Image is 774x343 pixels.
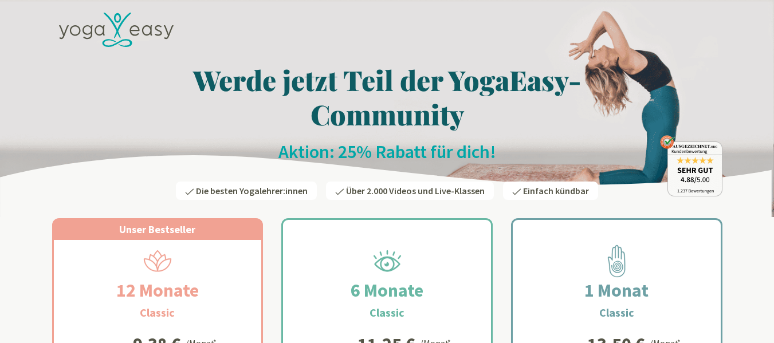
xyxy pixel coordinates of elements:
[140,304,175,321] h3: Classic
[557,277,676,304] h2: 1 Monat
[346,185,485,196] span: Über 2.000 Videos und Live-Klassen
[370,304,404,321] h3: Classic
[523,185,589,196] span: Einfach kündbar
[119,223,195,236] span: Unser Bestseller
[89,277,226,304] h2: 12 Monate
[52,62,722,131] h1: Werde jetzt Teil der YogaEasy-Community
[52,140,722,163] h2: Aktion: 25% Rabatt für dich!
[660,135,722,196] img: ausgezeichnet_badge.png
[196,185,308,196] span: Die besten Yogalehrer:innen
[323,277,451,304] h2: 6 Monate
[599,304,634,321] h3: Classic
